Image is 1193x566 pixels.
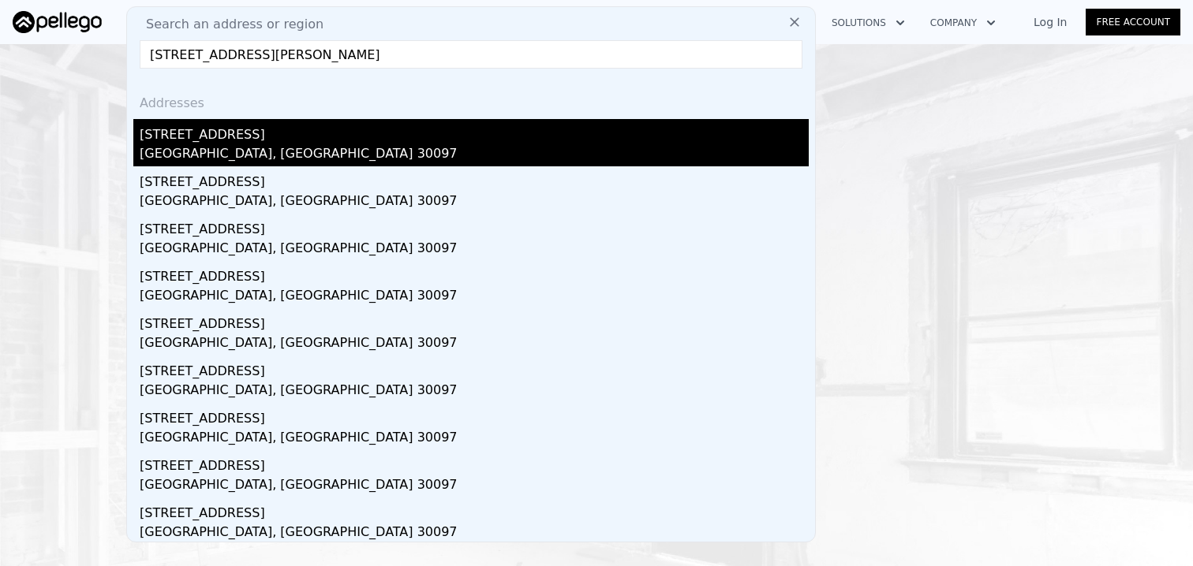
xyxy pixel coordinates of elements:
div: [STREET_ADDRESS] [140,403,809,428]
span: Search an address or region [133,15,323,34]
div: [GEOGRAPHIC_DATA], [GEOGRAPHIC_DATA] 30097 [140,144,809,166]
div: [GEOGRAPHIC_DATA], [GEOGRAPHIC_DATA] 30097 [140,333,809,356]
div: [STREET_ADDRESS] [140,356,809,381]
div: [GEOGRAPHIC_DATA], [GEOGRAPHIC_DATA] 30097 [140,428,809,450]
div: [GEOGRAPHIC_DATA], [GEOGRAPHIC_DATA] 30097 [140,286,809,308]
div: [STREET_ADDRESS] [140,166,809,192]
input: Enter an address, city, region, neighborhood or zip code [140,40,802,69]
div: [GEOGRAPHIC_DATA], [GEOGRAPHIC_DATA] 30097 [140,381,809,403]
div: [GEOGRAPHIC_DATA], [GEOGRAPHIC_DATA] 30097 [140,523,809,545]
img: Pellego [13,11,102,33]
div: [STREET_ADDRESS] [140,308,809,333]
div: [GEOGRAPHIC_DATA], [GEOGRAPHIC_DATA] 30097 [140,192,809,214]
div: Addresses [133,81,809,119]
div: [STREET_ADDRESS] [140,450,809,475]
div: [STREET_ADDRESS] [140,497,809,523]
a: Log In [1015,14,1086,30]
div: [STREET_ADDRESS] [140,119,809,144]
div: [STREET_ADDRESS] [140,214,809,239]
button: Company [918,9,1008,37]
a: Free Account [1086,9,1180,35]
button: Solutions [819,9,918,37]
div: [STREET_ADDRESS] [140,261,809,286]
div: [GEOGRAPHIC_DATA], [GEOGRAPHIC_DATA] 30097 [140,239,809,261]
div: [GEOGRAPHIC_DATA], [GEOGRAPHIC_DATA] 30097 [140,475,809,497]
